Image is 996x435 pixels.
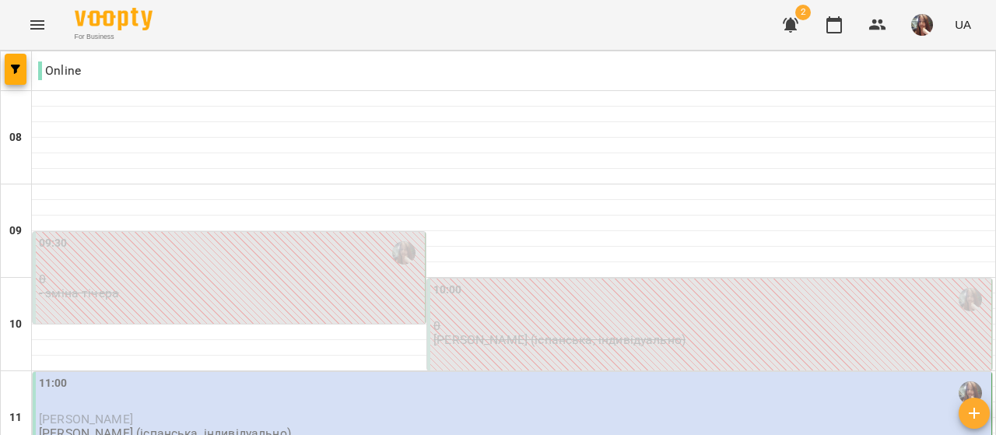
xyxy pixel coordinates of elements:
[959,398,990,429] button: Створити урок
[9,129,22,146] h6: 08
[955,16,971,33] span: UA
[959,288,982,311] img: Михайлик Альона Михайлівна (і)
[39,235,68,252] label: 09:30
[433,333,686,346] p: [PERSON_NAME] (іспанська, індивідуально)
[39,272,422,286] p: 0
[795,5,811,20] span: 2
[959,381,982,405] img: Михайлик Альона Михайлівна (і)
[39,286,119,300] p: - зміна тічера
[433,319,988,332] p: 0
[75,32,153,42] span: For Business
[39,412,133,426] span: [PERSON_NAME]
[949,10,977,39] button: UA
[75,8,153,30] img: Voopty Logo
[9,409,22,426] h6: 11
[19,6,56,44] button: Menu
[38,61,81,80] p: Online
[392,241,416,265] img: Михайлик Альона Михайлівна (і)
[9,316,22,333] h6: 10
[9,223,22,240] h6: 09
[911,14,933,36] img: 0ee1f4be303f1316836009b6ba17c5c5.jpeg
[433,282,462,299] label: 10:00
[39,375,68,392] label: 11:00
